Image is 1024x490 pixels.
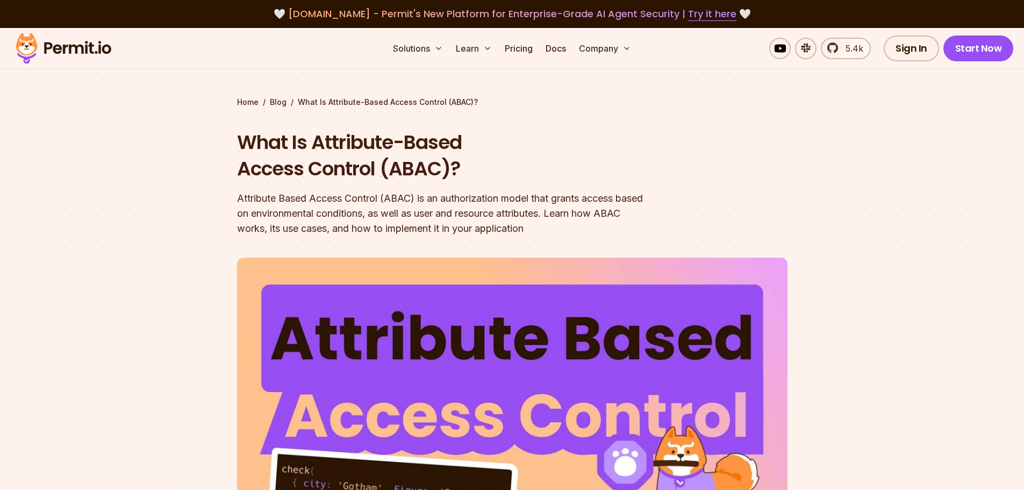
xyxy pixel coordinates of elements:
[26,6,998,22] div: 🤍 🤍
[575,38,635,59] button: Company
[237,129,650,182] h1: What Is Attribute-Based Access Control (ABAC)?
[839,42,863,55] span: 5.4k
[500,38,537,59] a: Pricing
[943,35,1014,61] a: Start Now
[237,191,650,236] div: Attribute Based Access Control (ABAC) is an authorization model that grants access based on envir...
[11,30,116,67] img: Permit logo
[541,38,570,59] a: Docs
[288,7,736,20] span: [DOMAIN_NAME] - Permit's New Platform for Enterprise-Grade AI Agent Security |
[452,38,496,59] button: Learn
[237,97,259,108] a: Home
[237,97,787,108] div: / /
[389,38,447,59] button: Solutions
[688,7,736,21] a: Try it here
[884,35,939,61] a: Sign In
[270,97,287,108] a: Blog
[821,38,871,59] a: 5.4k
